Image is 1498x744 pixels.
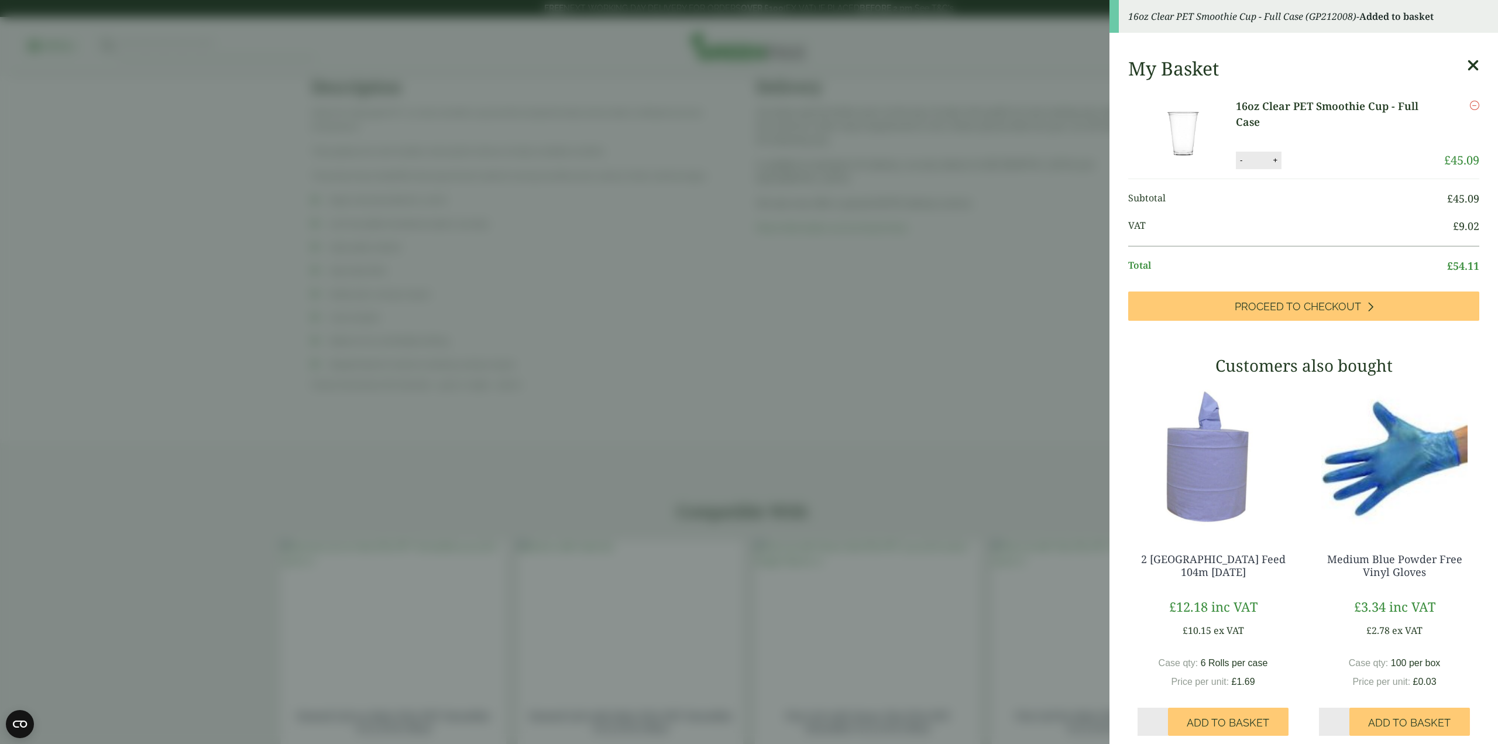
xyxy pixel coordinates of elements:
[1159,658,1198,668] span: Case qty:
[1128,57,1219,80] h2: My Basket
[1453,219,1479,233] bdi: 9.02
[1201,658,1268,668] span: 6 Rolls per case
[1366,624,1372,637] span: £
[1128,218,1453,234] span: VAT
[1327,552,1462,579] a: Medium Blue Powder Free Vinyl Gloves
[1368,716,1451,729] span: Add to Basket
[1232,677,1255,687] bdi: 1.69
[1169,598,1208,615] bdi: 12.18
[1392,624,1423,637] span: ex VAT
[1214,624,1244,637] span: ex VAT
[1366,624,1390,637] bdi: 2.78
[1349,708,1470,736] button: Add to Basket
[1444,152,1479,168] bdi: 45.09
[1413,677,1437,687] bdi: 0.03
[1354,598,1361,615] span: £
[1128,191,1447,207] span: Subtotal
[1128,10,1356,23] em: 16oz Clear PET Smoothie Cup - Full Case (GP212008)
[1128,383,1298,530] img: 3630017-2-Ply-Blue-Centre-Feed-104m
[1141,552,1286,579] a: 2 [GEOGRAPHIC_DATA] Feed 104m [DATE]
[1169,598,1176,615] span: £
[1128,258,1447,274] span: Total
[6,710,34,738] button: Open CMP widget
[1183,624,1188,637] span: £
[1354,598,1386,615] bdi: 3.34
[1131,98,1236,169] img: 16oz Clear PET Smoothie Cup-Full Case of-0
[1359,10,1434,23] strong: Added to basket
[1349,658,1389,668] span: Case qty:
[1183,624,1211,637] bdi: 10.15
[1171,677,1229,687] span: Price per unit:
[1235,300,1361,313] span: Proceed to Checkout
[1389,598,1435,615] span: inc VAT
[1453,219,1459,233] span: £
[1211,598,1258,615] span: inc VAT
[1128,356,1479,376] h3: Customers also bought
[1447,259,1479,273] bdi: 54.11
[1413,677,1418,687] span: £
[1236,155,1246,165] button: -
[1444,152,1451,168] span: £
[1391,658,1441,668] span: 100 per box
[1470,98,1479,112] a: Remove this item
[1447,191,1453,205] span: £
[1128,292,1479,321] a: Proceed to Checkout
[1232,677,1237,687] span: £
[1269,155,1281,165] button: +
[1187,716,1269,729] span: Add to Basket
[1447,259,1453,273] span: £
[1310,383,1479,530] img: 4130015J-Blue-Vinyl-Powder-Free-Gloves-Medium
[1168,708,1289,736] button: Add to Basket
[1447,191,1479,205] bdi: 45.09
[1236,98,1444,130] a: 16oz Clear PET Smoothie Cup - Full Case
[1352,677,1410,687] span: Price per unit:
